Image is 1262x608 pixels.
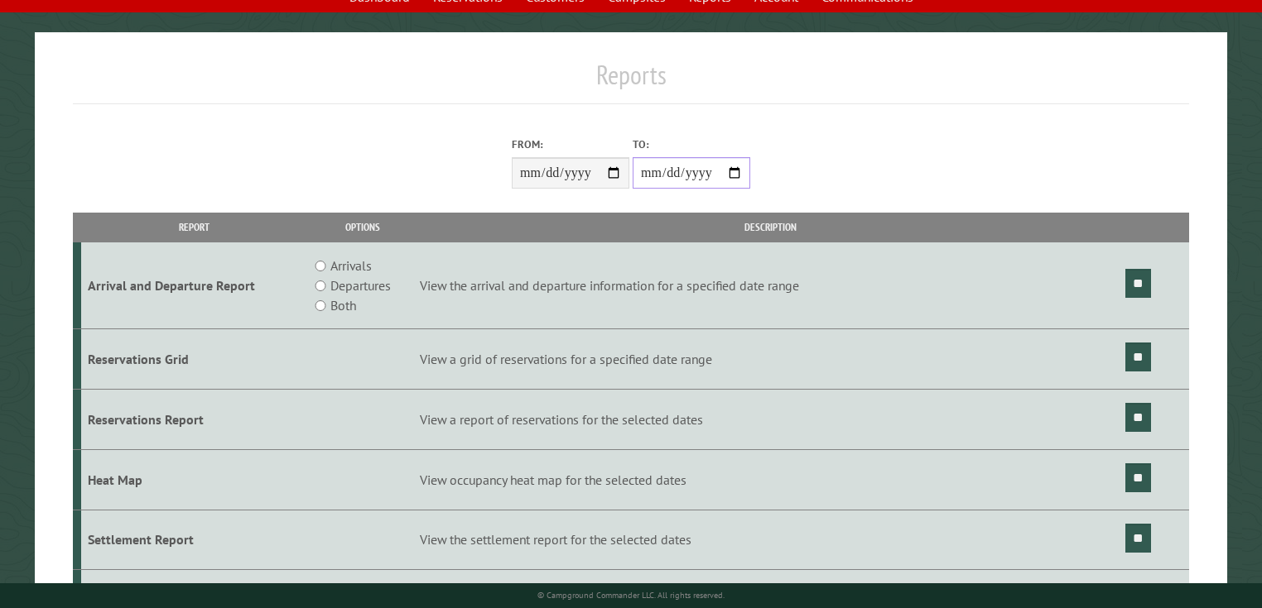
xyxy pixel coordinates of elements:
[417,389,1123,449] td: View a report of reservations for the selected dates
[308,213,418,242] th: Options
[417,242,1123,329] td: View the arrival and departure information for a specified date range
[81,242,308,329] td: Arrival and Departure Report
[330,256,372,275] label: Arrivals
[81,329,308,390] td: Reservations Grid
[73,59,1190,104] h1: Reports
[633,136,750,152] label: To:
[417,213,1123,242] th: Description
[537,590,725,601] small: © Campground Commander LLC. All rights reserved.
[512,136,629,152] label: From:
[417,510,1123,570] td: View the settlement report for the selected dates
[330,295,356,315] label: Both
[81,449,308,510] td: Heat Map
[417,329,1123,390] td: View a grid of reservations for a specified date range
[417,449,1123,510] td: View occupancy heat map for the selected dates
[81,389,308,449] td: Reservations Report
[81,510,308,570] td: Settlement Report
[330,275,391,295] label: Departures
[81,213,308,242] th: Report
